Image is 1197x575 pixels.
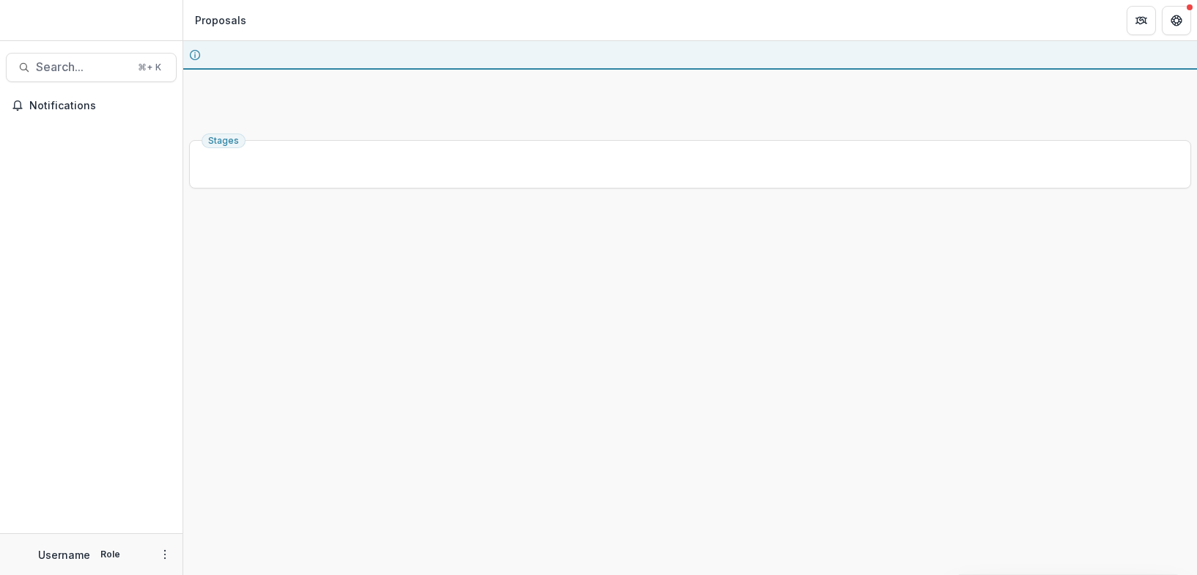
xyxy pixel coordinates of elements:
button: Partners [1127,6,1156,35]
div: Proposals [195,12,246,28]
button: Search... [6,53,177,82]
button: Get Help [1162,6,1191,35]
button: More [156,546,174,563]
button: Notifications [6,94,177,117]
p: Role [96,548,125,561]
div: ⌘ + K [135,59,164,76]
p: Username [38,547,90,563]
span: Stages [208,136,239,146]
span: Notifications [29,100,171,112]
nav: breadcrumb [189,10,252,31]
span: Search... [36,60,129,74]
